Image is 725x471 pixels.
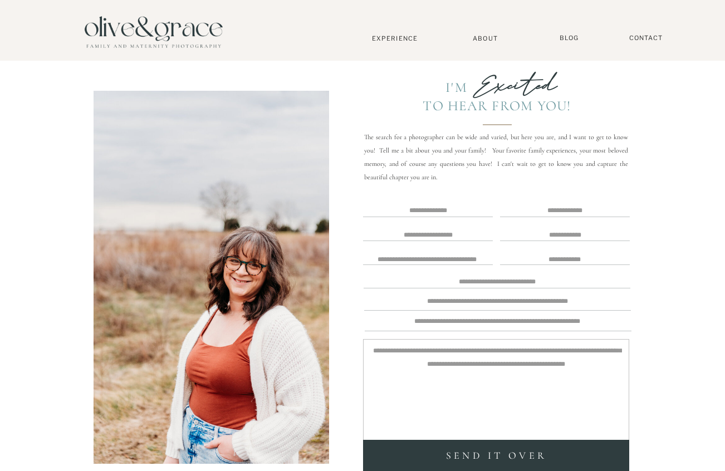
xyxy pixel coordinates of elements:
[358,35,432,42] a: Experience
[555,34,583,42] a: BLOG
[473,69,557,101] b: Excited
[366,447,627,465] a: SEND it over
[468,35,502,42] a: About
[364,130,628,171] p: The search for a photographer can be wide and varied, but here you are, and I want to get to know...
[624,34,668,42] a: Contact
[415,97,579,114] div: To Hear from you!
[429,79,468,96] div: I'm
